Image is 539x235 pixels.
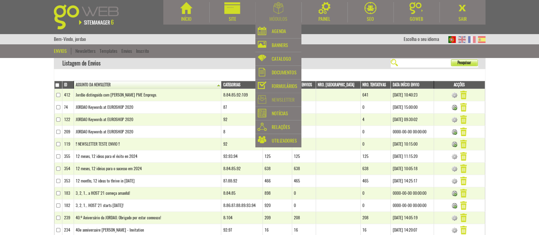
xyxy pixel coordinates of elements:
[460,104,467,109] a: Remover Envio
[460,189,467,197] img: Remover
[74,150,221,163] td: 12 meses, 12 ideas para el éxito en 2024
[210,16,255,23] div: Site
[294,82,315,88] a: Nro. Envios
[292,200,316,212] td: 0
[391,212,434,224] td: [DATE] 14:05:19
[318,2,330,14] img: Painel
[456,2,468,14] img: Sair
[452,202,457,208] a: Enviar Newsletter
[460,91,467,99] img: Remover
[273,2,283,14] img: Módulos
[391,101,434,114] td: [DATE] 15:00:00
[163,16,209,23] div: Início
[404,34,446,44] div: Escolha o seu idioma
[361,175,391,187] td: 465
[452,129,457,135] img: Enviar Newsletter
[258,41,266,48] img: banners
[292,163,316,175] td: 638
[258,27,266,35] img: agenda
[361,200,391,212] td: 0
[263,212,292,224] td: 209
[468,36,476,43] img: FR
[440,16,485,23] div: Sair
[452,178,457,184] img: Envio Automático
[221,175,263,187] td: 87;88;92
[452,166,457,172] img: Newsletter Enviada
[460,214,467,222] img: Remover
[452,129,457,134] a: Enviar Newsletter
[292,126,316,138] td: 0
[361,163,391,175] td: 638
[460,140,467,148] img: Remover
[180,2,192,14] img: Início
[460,178,467,183] a: Remover Envio
[221,89,263,101] td: 8;84;85;92;109
[361,212,391,224] td: 208
[62,187,74,200] td: 183
[74,163,221,175] td: 12 meses, 12 ideias para o sucesso em 2024
[460,116,467,122] a: Remover Envio
[391,175,434,187] td: [DATE] 14:25:17
[75,48,95,54] a: Newsletters
[258,136,266,143] img: utilizadores
[391,114,434,126] td: [DATE] 09:30:02
[263,163,292,175] td: 638
[292,89,316,101] td: 641
[292,138,316,150] td: 0
[452,142,457,147] img: Enviar Newsletter
[391,150,434,163] td: [DATE] 11:15:20
[391,126,434,138] td: 0000-00-00 00:00:00
[460,215,467,220] a: Remover Envio
[448,36,456,43] img: PT
[392,82,433,88] a: Data Início Envio
[460,177,467,185] img: Remover
[452,215,457,221] img: Envio Automático
[452,227,457,233] img: Newsletter Enviada
[263,150,292,163] td: 125
[74,126,221,138] td: JORDAO Keywords at EUROSHOP 2020
[361,187,391,200] td: 0
[272,95,295,105] div: Newsletter
[64,82,73,88] a: Id
[434,81,485,89] th: Acções
[257,122,267,131] img: relacoes
[259,68,265,76] img: documentos
[292,212,316,224] td: 208
[451,59,471,66] span: Pesquisar
[272,41,288,50] div: Banners
[452,191,457,196] img: Enviar Newsletter
[292,114,316,126] td: 4
[409,2,423,14] img: Goweb
[452,104,457,109] a: Enviar Newsletter
[221,163,263,175] td: 8;84;85;92
[62,126,74,138] td: 209
[62,101,74,114] td: 74
[391,200,434,212] td: 0000-00-00 00:00:00
[364,2,376,14] img: SEO
[318,82,360,88] a: Nro. [GEOGRAPHIC_DATA]
[272,109,288,118] div: Notícias
[62,114,74,126] td: 122
[62,138,74,150] td: 119
[62,150,74,163] td: 355
[272,122,290,132] div: Relações
[460,141,467,146] a: Remover Envio
[452,203,457,208] img: Enviar Newsletter
[74,138,221,150] td: !! NEWSLETTER TESTE ENVIO !!
[460,128,467,136] img: Remover
[391,187,434,200] td: 0000-00-00 00:00:00
[221,101,263,114] td: 87
[452,117,457,122] img: Newsletter Enviada
[478,36,485,43] img: ES
[292,101,316,114] td: 0
[221,138,263,150] td: 92
[452,141,457,146] a: Enviar Newsletter
[100,48,117,54] a: Templates
[62,212,74,224] td: 239
[263,175,292,187] td: 466
[221,187,263,200] td: 8;84;85
[272,136,297,146] div: Utilizadores
[460,201,467,210] img: Remover
[74,89,221,101] td: Jordão distinguida com [PERSON_NAME] PME Emprego.
[221,212,263,224] td: 8;104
